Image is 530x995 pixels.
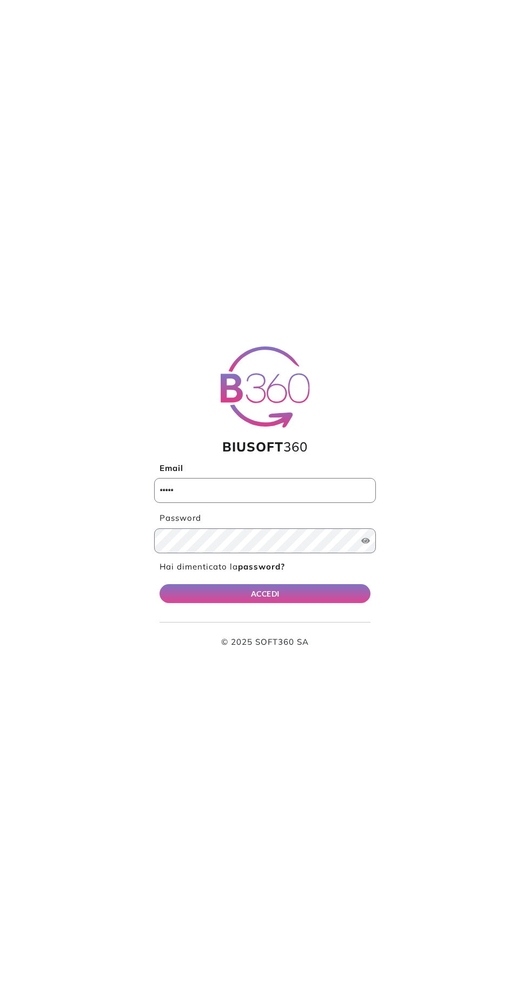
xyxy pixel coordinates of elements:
p: © 2025 SOFT360 SA [160,636,370,649]
button: ACCEDI [160,584,370,603]
label: Password [154,512,376,525]
b: Email [160,463,183,473]
b: password? [238,561,285,572]
h1: 360 [154,439,376,455]
a: Hai dimenticato lapassword? [160,561,285,572]
span: BIUSOFT [222,438,283,455]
